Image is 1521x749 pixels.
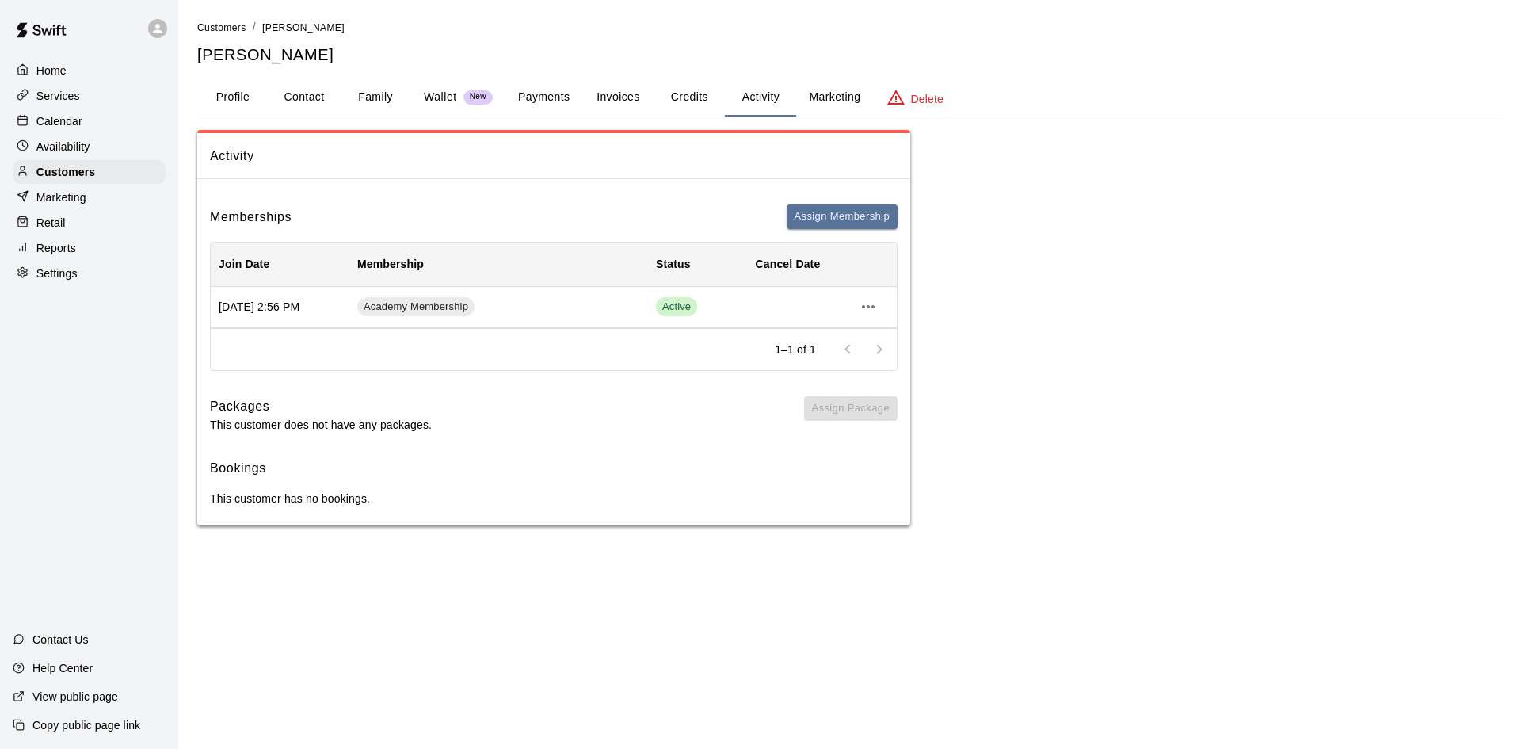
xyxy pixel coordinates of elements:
a: Reports [13,236,166,260]
div: Join Date [211,242,349,286]
p: Help Center [32,660,93,676]
div: Cancel Date [756,242,821,286]
button: Profile [197,78,269,117]
button: Invoices [582,78,654,117]
nav: breadcrumb [197,19,1502,36]
div: Status [656,242,691,286]
span: You don't have any packages [804,396,898,433]
div: Cancel Date [748,242,848,286]
p: Services [36,88,80,104]
a: Customers [197,21,246,33]
h6: Bookings [210,458,898,479]
a: Home [13,59,166,82]
p: Retail [36,215,66,231]
button: Assign Membership [787,204,898,229]
div: basic tabs example [197,78,1502,117]
div: Membership [349,242,648,286]
a: Retail [13,211,166,235]
button: Credits [654,78,725,117]
p: This customer has no bookings. [210,491,898,506]
p: Reports [36,240,76,256]
p: Marketing [36,189,86,205]
button: Marketing [796,78,873,117]
div: [DATE] 2:56 PM [211,287,349,328]
div: Join Date [219,242,269,286]
p: Delete [911,91,943,107]
p: Settings [36,266,78,281]
button: more actions [855,293,882,320]
div: Membership [357,242,424,286]
a: Academy Membership [357,297,480,316]
span: New [463,92,493,102]
p: Calendar [36,113,82,129]
p: This customer does not have any packages. [210,417,432,433]
span: Customers [197,22,246,33]
p: Availability [36,139,90,155]
li: / [253,19,256,36]
p: Wallet [424,89,457,105]
a: Settings [13,262,166,285]
span: Activity [210,146,898,166]
p: Home [36,63,67,78]
a: Availability [13,135,166,159]
button: Family [340,78,411,117]
button: Contact [269,78,340,117]
p: Contact Us [32,632,89,648]
p: View public page [32,689,118,705]
button: Activity [725,78,796,117]
a: Services [13,84,166,108]
h5: [PERSON_NAME] [197,44,1502,66]
h6: Packages [210,396,432,417]
span: [PERSON_NAME] [262,22,345,33]
button: Payments [505,78,582,117]
p: Copy public page link [32,717,140,733]
div: Status [648,242,748,286]
a: Calendar [13,109,166,133]
p: 1–1 of 1 [775,342,816,357]
a: Marketing [13,185,166,209]
a: Customers [13,160,166,184]
h6: Memberships [210,207,292,227]
p: Customers [36,164,95,180]
span: Active [656,300,697,315]
span: Active [656,297,697,316]
span: Academy Membership [357,300,475,315]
